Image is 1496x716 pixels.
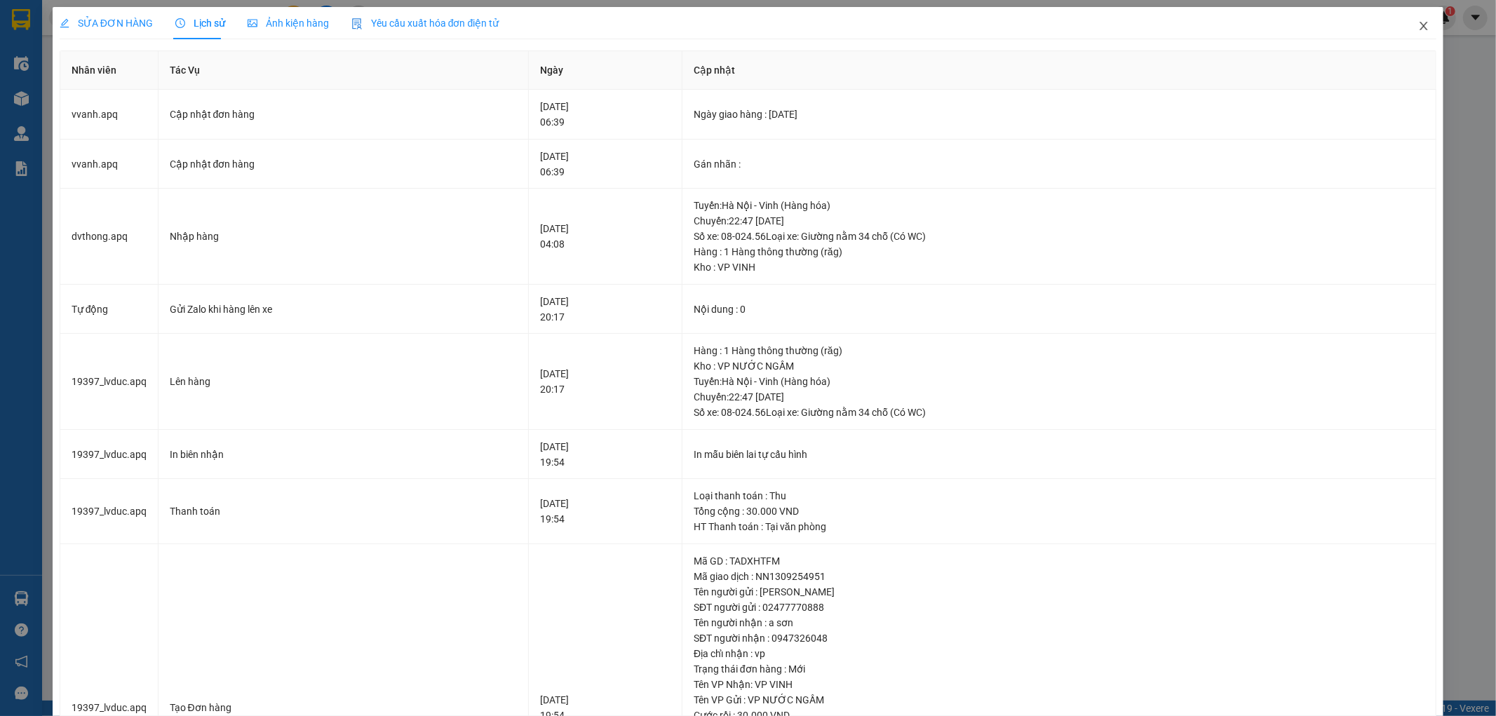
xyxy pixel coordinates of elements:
span: picture [248,18,257,28]
div: Gán nhãn : [694,156,1424,172]
div: Địa chỉ nhận : vp [694,646,1424,661]
td: Tự động [60,285,159,335]
span: clock-circle [175,18,185,28]
th: Cập nhật [682,51,1436,90]
div: Mã giao dịch : NN1309254951 [694,569,1424,584]
div: Mã GD : TADXHTFM [694,553,1424,569]
th: Ngày [529,51,682,90]
div: [DATE] 06:39 [540,149,670,180]
div: Tuyến : Hà Nội - Vinh (Hàng hóa) Chuyến: 22:47 [DATE] Số xe: 08-024.56 Loại xe: Giường nằm 34 chỗ... [694,198,1424,244]
div: Trạng thái đơn hàng : Mới [694,661,1424,677]
div: In biên nhận [170,447,518,462]
div: HT Thanh toán : Tại văn phòng [694,519,1424,534]
div: [DATE] 20:17 [540,294,670,325]
div: Hàng : 1 Hàng thông thường (răg) [694,343,1424,358]
div: [DATE] 19:54 [540,496,670,527]
td: 19397_lvduc.apq [60,479,159,544]
div: [DATE] 06:39 [540,99,670,130]
div: Thanh toán [170,504,518,519]
span: Ảnh kiện hàng [248,18,329,29]
div: Kho : VP NƯỚC NGẦM [694,358,1424,374]
div: Kho : VP VINH [694,259,1424,275]
div: Hàng : 1 Hàng thông thường (răg) [694,244,1424,259]
td: vvanh.apq [60,140,159,189]
div: Tên VP Nhận: VP VINH [694,677,1424,692]
span: Yêu cầu xuất hóa đơn điện tử [351,18,499,29]
button: Close [1404,7,1443,46]
div: Tổng cộng : 30.000 VND [694,504,1424,519]
div: Ngày giao hàng : [DATE] [694,107,1424,122]
span: close [1418,20,1429,32]
div: Tuyến : Hà Nội - Vinh (Hàng hóa) Chuyến: 22:47 [DATE] Số xe: 08-024.56 Loại xe: Giường nằm 34 chỗ... [694,374,1424,420]
div: In mẫu biên lai tự cấu hình [694,447,1424,462]
div: [DATE] 04:08 [540,221,670,252]
div: Cập nhật đơn hàng [170,156,518,172]
div: Lên hàng [170,374,518,389]
span: Lịch sử [175,18,225,29]
td: vvanh.apq [60,90,159,140]
div: Tên người gửi : [PERSON_NAME] [694,584,1424,600]
span: edit [60,18,69,28]
th: Nhân viên [60,51,159,90]
div: Gửi Zalo khi hàng lên xe [170,302,518,317]
div: SĐT người gửi : 02477770888 [694,600,1424,615]
div: Cập nhật đơn hàng [170,107,518,122]
th: Tác Vụ [159,51,530,90]
div: [DATE] 20:17 [540,366,670,397]
td: dvthong.apq [60,189,159,285]
div: [DATE] 19:54 [540,439,670,470]
div: Nhập hàng [170,229,518,244]
div: Loại thanh toán : Thu [694,488,1424,504]
img: icon [351,18,363,29]
td: 19397_lvduc.apq [60,334,159,430]
td: 19397_lvduc.apq [60,430,159,480]
div: Tên người nhận : a sơn [694,615,1424,630]
div: Tạo Đơn hàng [170,700,518,715]
div: Nội dung : 0 [694,302,1424,317]
div: SĐT người nhận : 0947326048 [694,630,1424,646]
span: SỬA ĐƠN HÀNG [60,18,153,29]
div: Tên VP Gửi : VP NƯỚC NGẦM [694,692,1424,708]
